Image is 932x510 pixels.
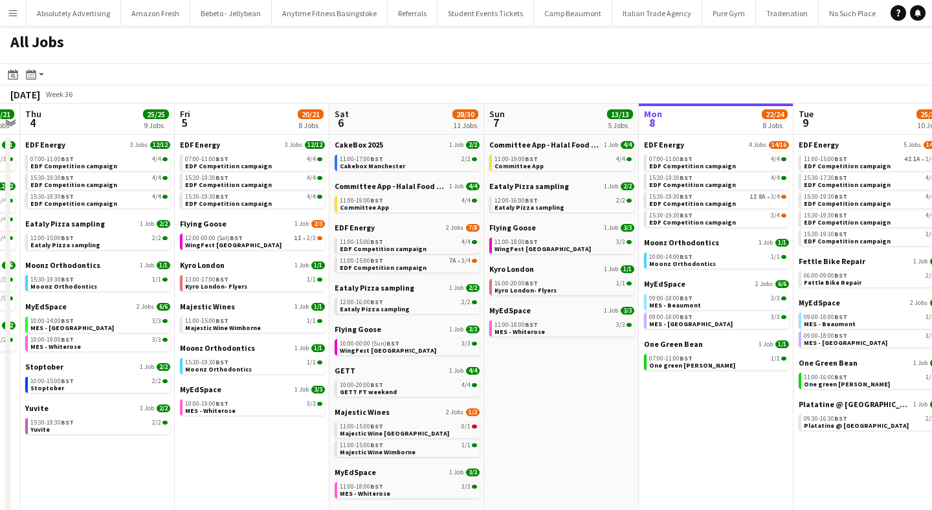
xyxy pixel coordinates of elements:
[61,173,74,182] span: BST
[340,156,383,162] span: 11:00-17:00
[649,212,693,219] span: 15:30-19:30
[30,282,97,291] span: Moonz Orthodontics
[157,303,170,311] span: 6/6
[180,140,220,150] span: EDF Energy
[152,156,161,162] span: 4/4
[180,260,325,270] a: Kyro London1 Job1/1
[25,260,170,270] a: Moonz Orthodontics1 Job1/1
[180,260,225,270] span: Kyro London
[799,298,840,307] span: MyEdSpace
[913,258,927,265] span: 1 Job
[30,235,74,241] span: 11:00-15:00
[834,271,847,280] span: BST
[449,183,463,190] span: 1 Job
[340,203,389,212] span: Committee App
[335,181,480,223] div: Committee App - Halal Food Festival1 Job4/411:00-19:00BST4/4Committee App
[30,175,74,181] span: 15:30-19:30
[494,156,538,162] span: 11:00-19:00
[649,301,701,309] span: MES - Beaumont
[804,199,891,208] span: EDF Competition campaign
[180,140,325,150] a: EDF Energy3 Jobs12/12
[680,173,693,182] span: BST
[185,156,228,162] span: 07:00-11:00
[30,234,168,249] a: 11:00-15:00BST2/2Eataly Pizza sampling
[755,280,773,288] span: 2 Jobs
[185,235,243,241] span: 12:00-00:00 (Sat)
[804,278,861,287] span: Fettle Bike Repair
[311,261,325,269] span: 1/1
[466,224,480,232] span: 7/8
[340,155,477,170] a: 11:00-17:00BST2/2Cakebox Manchester
[680,211,693,219] span: BST
[30,173,168,188] a: 15:30-19:30BST4/4EDF Competition campaign
[335,140,383,150] span: CakeBox 2025
[294,220,309,228] span: 1 Job
[25,302,170,362] div: MyEdSpace2 Jobs6/610:00-14:00BST3/3MES - [GEOGRAPHIC_DATA]10:00-19:00BST3/3MES - Whiterose
[489,181,634,223] div: Eataly Pizza sampling1 Job2/212:00-16:00BST2/2Eataly Pizza sampling
[649,254,693,260] span: 10:00-14:00
[771,156,780,162] span: 4/4
[307,156,316,162] span: 4/4
[27,1,121,26] button: Absolutely Advertising
[449,141,463,149] span: 1 Job
[461,197,471,204] span: 4/4
[370,256,383,265] span: BST
[180,302,325,343] div: Majestic Wines1 Job1/111:00-15:00BST1/1Majestic Wine Wimborne
[649,155,786,170] a: 07:00-11:00BST4/4EDF Competition campaign
[461,156,471,162] span: 2/2
[910,299,927,307] span: 2 Jobs
[180,302,325,311] a: Majestic Wines1 Job1/1
[185,275,322,290] a: 13:00-17:00BST1/1Kyro London- Flyers
[30,156,74,162] span: 07:00-11:00
[25,260,170,302] div: Moonz Orthodontics1 Job1/115:30-19:30BST1/1Moonz Orthodontics
[466,284,480,292] span: 2/2
[604,183,618,190] span: 1 Job
[30,199,117,208] span: EDF Competition campaign
[804,181,891,189] span: EDF Competition campaign
[335,223,480,232] a: EDF Energy2 Jobs7/8
[616,197,625,204] span: 2/2
[649,294,786,309] a: 09:00-18:00BST3/3MES - Beaumont
[180,260,325,302] div: Kyro London1 Job1/113:00-17:00BST1/1Kyro London- Flyers
[335,283,414,293] span: Eataly Pizza sampling
[185,175,228,181] span: 15:30-19:30
[621,307,634,315] span: 3/3
[680,313,693,321] span: BST
[449,258,456,264] span: 7A
[804,237,891,245] span: EDF Competition campaign
[157,220,170,228] span: 2/2
[489,305,531,315] span: MyEdSpace
[489,181,634,191] a: Eataly Pizza sampling1 Job2/2
[489,305,634,339] div: MyEdSpace1 Job3/311:00-18:00BST3/3MES - Whiterose
[137,303,154,311] span: 2 Jobs
[466,183,480,190] span: 4/4
[494,155,632,170] a: 11:00-19:00BST4/4Committee App
[311,303,325,311] span: 1/1
[834,211,847,219] span: BST
[680,192,693,201] span: BST
[335,223,480,283] div: EDF Energy2 Jobs7/811:00-15:00BST4/4EDF Competition campaign11:00-15:00BST7A•3/4EDF Competition c...
[819,1,887,26] button: No Such Place
[25,219,170,260] div: Eataly Pizza sampling1 Job2/211:00-15:00BST2/2Eataly Pizza sampling
[285,141,302,149] span: 3 Jobs
[340,162,405,170] span: Cakebox Manchester
[834,155,847,163] span: BST
[804,194,847,200] span: 15:30-19:30
[489,264,634,274] a: Kyro London1 Job1/1
[185,276,228,283] span: 13:00-17:00
[604,141,618,149] span: 1 Job
[307,235,316,241] span: 2/3
[157,261,170,269] span: 1/1
[180,219,325,228] a: Flying Goose1 Job2/3
[649,211,786,226] a: 15:30-19:30BST3/4EDF Competition campaign
[604,224,618,232] span: 1 Job
[494,279,632,294] a: 16:00-20:00BST1/1Kyro London- Flyers
[904,156,912,162] span: 4I
[307,175,316,181] span: 4/4
[644,279,685,289] span: MyEdSpace
[525,196,538,205] span: BST
[489,140,634,150] a: Committee App - Halal Food Festival1 Job4/4
[649,156,693,162] span: 07:00-11:00
[649,162,736,170] span: EDF Competition campaign
[771,194,780,200] span: 3/4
